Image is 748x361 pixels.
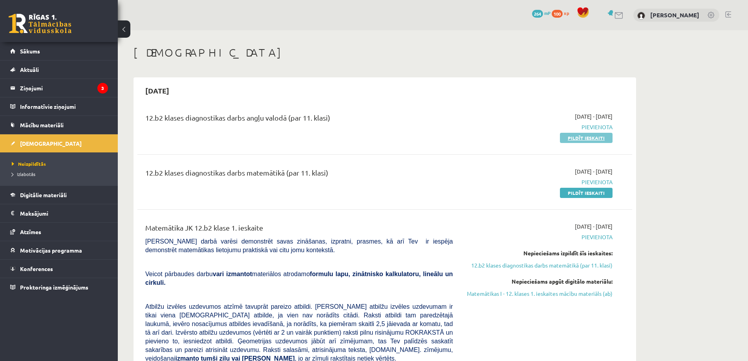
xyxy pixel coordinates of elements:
[10,260,108,278] a: Konferences
[465,123,613,131] span: Pievienota
[145,222,453,237] div: Matemātika JK 12.b2 klase 1. ieskaite
[213,271,252,277] b: vari izmantot
[12,170,110,178] a: Izlabotās
[564,10,569,16] span: xp
[20,66,39,73] span: Aktuāli
[20,284,88,291] span: Proktoringa izmēģinājums
[10,186,108,204] a: Digitālie materiāli
[560,188,613,198] a: Pildīt ieskaiti
[10,42,108,60] a: Sākums
[552,10,563,18] span: 100
[552,10,573,16] a: 100 xp
[10,278,108,296] a: Proktoringa izmēģinājums
[9,14,71,33] a: Rīgas 1. Tālmācības vidusskola
[20,97,108,115] legend: Informatīvie ziņojumi
[465,178,613,186] span: Pievienota
[650,11,699,19] a: [PERSON_NAME]
[97,83,108,93] i: 3
[12,161,46,167] span: Neizpildītās
[20,140,82,147] span: [DEMOGRAPHIC_DATA]
[10,60,108,79] a: Aktuāli
[10,97,108,115] a: Informatīvie ziņojumi
[145,167,453,182] div: 12.b2 klases diagnostikas darbs matemātikā (par 11. klasi)
[637,12,645,20] img: Aleksejs Kablukovs
[10,116,108,134] a: Mācību materiāli
[10,241,108,259] a: Motivācijas programma
[20,204,108,222] legend: Maksājumi
[532,10,543,18] span: 264
[12,171,35,177] span: Izlabotās
[10,223,108,241] a: Atzīmes
[560,133,613,143] a: Pildīt ieskaiti
[134,46,636,59] h1: [DEMOGRAPHIC_DATA]
[145,271,453,286] b: formulu lapu, zinātnisko kalkulatoru, lineālu un cirkuli.
[20,247,82,254] span: Motivācijas programma
[465,290,613,298] a: Matemātikas I - 12. klases 1. ieskaites mācību materiāls (ab)
[465,261,613,269] a: 12.b2 klases diagnostikas darbs matemātikā (par 11. klasi)
[465,249,613,257] div: Nepieciešams izpildīt šīs ieskaites:
[575,222,613,231] span: [DATE] - [DATE]
[145,112,453,127] div: 12.b2 klases diagnostikas darbs angļu valodā (par 11. klasi)
[145,271,453,286] span: Veicot pārbaudes darbu materiālos atrodamo
[465,277,613,286] div: Nepieciešams apgūt digitālo materiālu:
[20,121,64,128] span: Mācību materiāli
[544,10,550,16] span: mP
[145,238,453,253] span: [PERSON_NAME] darbā varēsi demonstrēt savas zināšanas, izpratni, prasmes, kā arī Tev ir iespēja d...
[10,204,108,222] a: Maksājumi
[575,167,613,176] span: [DATE] - [DATE]
[137,81,177,100] h2: [DATE]
[10,134,108,152] a: [DEMOGRAPHIC_DATA]
[20,265,53,272] span: Konferences
[575,112,613,121] span: [DATE] - [DATE]
[20,48,40,55] span: Sākums
[465,233,613,241] span: Pievienota
[20,191,67,198] span: Digitālie materiāli
[12,160,110,167] a: Neizpildītās
[532,10,550,16] a: 264 mP
[20,79,108,97] legend: Ziņojumi
[10,79,108,97] a: Ziņojumi3
[20,228,41,235] span: Atzīmes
